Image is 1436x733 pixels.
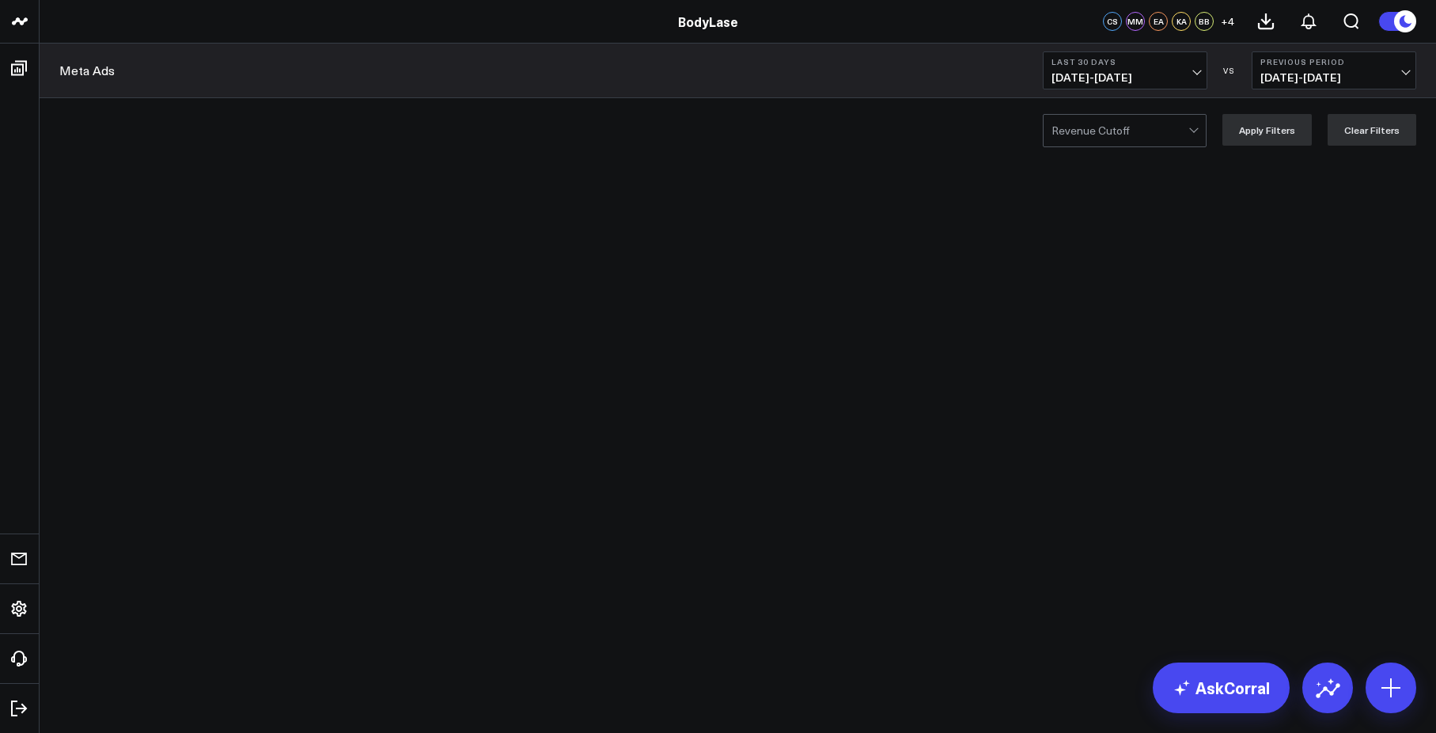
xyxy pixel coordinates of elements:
span: + 4 [1221,16,1234,27]
div: EA [1149,12,1168,31]
button: Clear Filters [1328,114,1416,146]
div: CS [1103,12,1122,31]
a: AskCorral [1153,663,1290,713]
div: VS [1215,66,1244,75]
b: Previous Period [1260,57,1408,66]
button: +4 [1218,12,1237,31]
div: KA [1172,12,1191,31]
a: Meta Ads [59,62,115,79]
div: BB [1195,12,1214,31]
button: Previous Period[DATE]-[DATE] [1252,51,1416,89]
b: Last 30 Days [1051,57,1199,66]
button: Last 30 Days[DATE]-[DATE] [1043,51,1207,89]
button: Apply Filters [1222,114,1312,146]
span: [DATE] - [DATE] [1051,71,1199,84]
span: [DATE] - [DATE] [1260,71,1408,84]
a: BodyLase [678,13,738,30]
div: MM [1126,12,1145,31]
